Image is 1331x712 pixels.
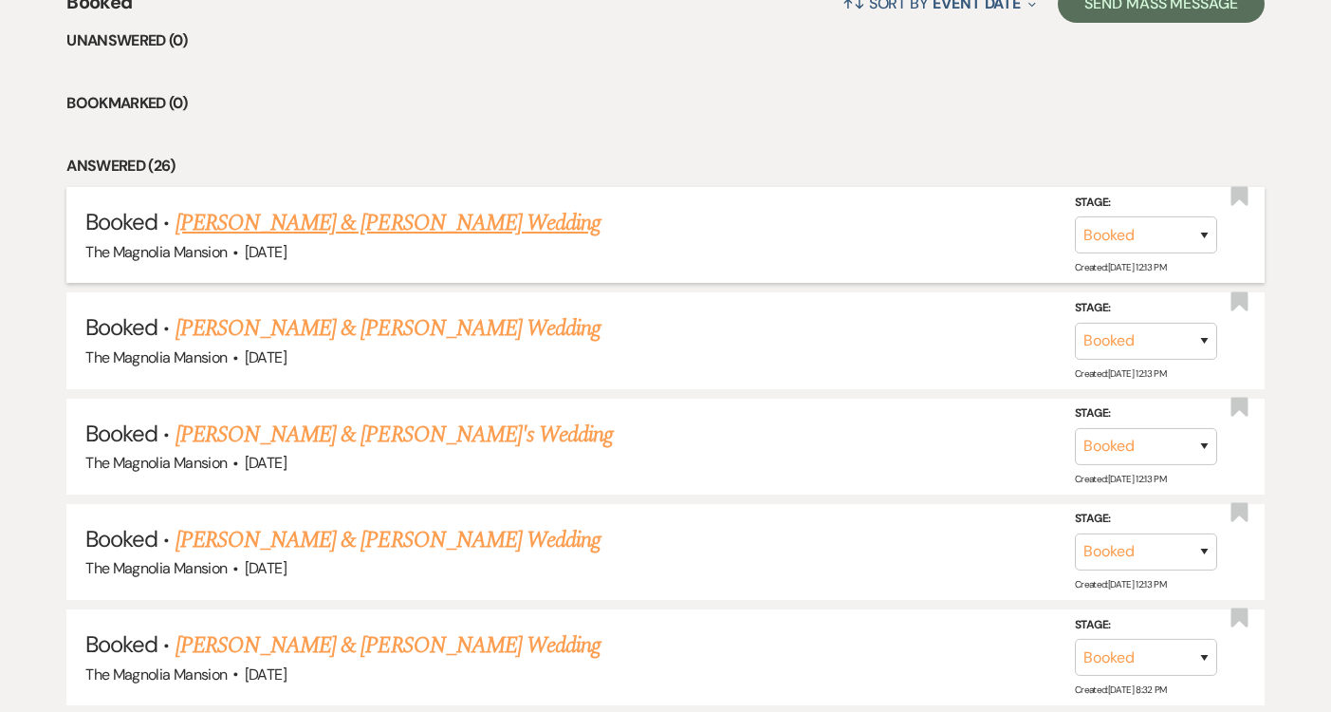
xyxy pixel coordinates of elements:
a: [PERSON_NAME] & [PERSON_NAME] Wedding [176,523,601,557]
span: Created: [DATE] 12:13 PM [1075,578,1166,590]
span: Created: [DATE] 12:13 PM [1075,366,1166,379]
span: Booked [85,629,157,659]
span: The Magnolia Mansion [85,453,227,473]
span: [DATE] [245,453,287,473]
span: [DATE] [245,347,287,367]
label: Stage: [1075,509,1217,530]
label: Stage: [1075,193,1217,214]
li: Bookmarked (0) [66,91,1265,116]
span: The Magnolia Mansion [85,347,227,367]
li: Answered (26) [66,154,1265,178]
li: Unanswered (0) [66,28,1265,53]
span: Created: [DATE] 12:13 PM [1075,473,1166,485]
span: Booked [85,207,157,236]
span: The Magnolia Mansion [85,242,227,262]
a: [PERSON_NAME] & [PERSON_NAME]'s Wedding [176,418,614,452]
span: Created: [DATE] 12:13 PM [1075,261,1166,273]
span: Booked [85,524,157,553]
span: Booked [85,419,157,448]
span: [DATE] [245,665,287,684]
span: The Magnolia Mansion [85,558,227,578]
label: Stage: [1075,298,1217,319]
a: [PERSON_NAME] & [PERSON_NAME] Wedding [176,311,601,346]
label: Stage: [1075,403,1217,424]
span: The Magnolia Mansion [85,665,227,684]
span: [DATE] [245,242,287,262]
span: [DATE] [245,558,287,578]
a: [PERSON_NAME] & [PERSON_NAME] Wedding [176,628,601,663]
span: Created: [DATE] 8:32 PM [1075,684,1167,696]
span: Booked [85,312,157,342]
label: Stage: [1075,614,1217,635]
a: [PERSON_NAME] & [PERSON_NAME] Wedding [176,206,601,240]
